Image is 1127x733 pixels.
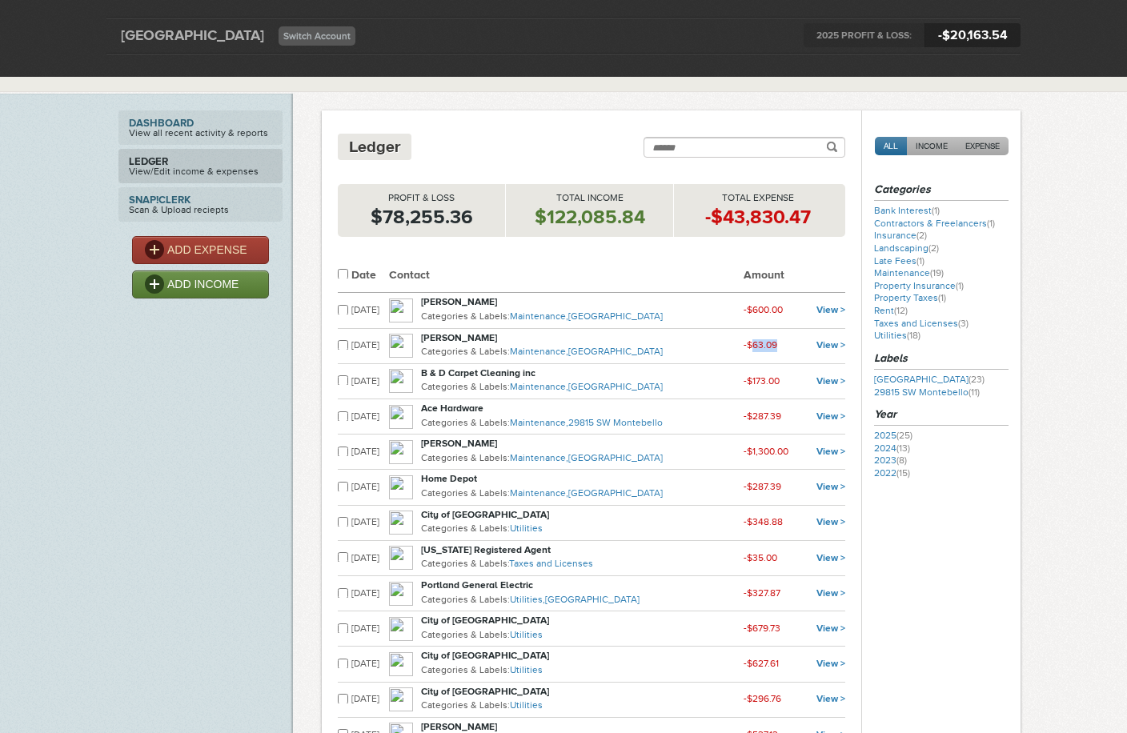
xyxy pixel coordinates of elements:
a: [GEOGRAPHIC_DATA] [568,346,663,357]
a: DashboardView all recent activity & reports [118,110,283,145]
td: [DATE] [351,647,389,682]
td: [DATE] [351,540,389,575]
a: View > [816,411,845,422]
strong: [PERSON_NAME] [421,296,497,307]
td: [DATE] [351,505,389,540]
strong: [US_STATE] Registered Agent [421,544,551,555]
a: 29815 SW Montebello [874,387,980,398]
td: [DATE] [351,682,389,717]
span: (1) [938,292,946,303]
small: -$327.87 [744,587,780,599]
h3: Year [874,407,1009,426]
span: 2025 PROFIT & LOSS: [804,23,924,47]
p: Categories & Labels: [421,556,744,572]
p: Categories & Labels: [421,627,744,643]
a: Taxes and Licenses [874,318,969,329]
td: [DATE] [351,363,389,399]
a: View > [816,587,845,599]
a: Maintenance, [510,346,568,357]
span: (11) [969,387,980,398]
a: View > [816,658,845,669]
a: Switch Account [279,26,355,46]
span: (1) [932,205,940,216]
td: [DATE] [351,435,389,470]
p: Total Expense [674,192,841,205]
span: (19) [930,267,944,278]
span: (12) [894,305,908,316]
a: 2023 [874,455,907,466]
a: View > [816,375,845,387]
a: View > [816,693,845,704]
span: (23) [969,374,985,385]
span: (1) [956,280,964,291]
h3: Categories [874,182,1009,201]
a: Maintenance, [510,452,568,463]
a: Taxes and Licenses [509,558,593,569]
strong: $78,255.36 [371,206,473,227]
strong: $122,085.84 [535,206,645,227]
a: Maintenance [874,267,944,278]
small: -$287.39 [744,481,781,492]
a: [GEOGRAPHIC_DATA] [568,310,663,322]
small: -$296.76 [744,693,781,704]
a: EXPENSE [957,137,1009,155]
th: Contact [389,261,744,293]
p: Categories & Labels: [421,521,744,537]
strong: Snap!Clerk [129,194,272,205]
strong: [PERSON_NAME] [421,332,497,343]
a: Maintenance, [510,417,568,428]
a: INCOME [907,137,957,155]
a: Contractors & Freelancers [874,218,995,229]
p: Categories & Labels: [421,344,744,360]
a: Late Fees [874,255,924,266]
a: Landscaping [874,242,939,254]
small: -$35.00 [744,552,777,563]
span: (8) [896,455,907,466]
a: 2024 [874,443,910,454]
p: Total Income [506,192,673,205]
strong: City of [GEOGRAPHIC_DATA] [421,686,549,697]
span: (13) [896,443,910,454]
h3: Labels [874,350,1009,370]
p: Categories & Labels: [421,592,744,608]
p: Categories & Labels: [421,698,744,714]
p: Categories & Labels: [421,415,744,431]
a: 29815 SW Montebello [568,417,663,428]
small: -$627.61 [744,658,779,669]
p: Categories & Labels: [421,379,744,395]
span: (15) [896,467,910,479]
td: [DATE] [351,575,389,611]
span: (2) [916,230,927,241]
a: View > [816,339,845,350]
a: Maintenance, [510,487,568,499]
a: Property Taxes [874,292,946,303]
h4: Ledger [349,137,400,157]
strong: Dashboard [129,118,272,128]
a: Utilities [510,664,543,675]
a: Property Insurance [874,280,964,291]
small: -$348.88 [744,516,783,527]
td: [DATE] [351,470,389,505]
td: [DATE] [351,611,389,647]
div: [GEOGRAPHIC_DATA] [106,23,279,47]
a: Utilities [510,523,543,534]
strong: B & D Carpet Cleaning inc [421,367,535,379]
small: -$679.73 [744,623,780,634]
a: Maintenance, [510,381,568,392]
strong: Portland General Electric [421,579,533,591]
a: View > [816,516,845,527]
small: -$1,300.00 [744,446,788,457]
p: Categories & Labels: [421,451,744,467]
th: Amount [744,261,845,293]
a: [GEOGRAPHIC_DATA] [874,374,985,385]
span: (3) [958,318,969,329]
span: (1) [916,255,924,266]
small: -$173.00 [744,375,780,387]
a: View > [816,481,845,492]
strong: City of [GEOGRAPHIC_DATA] [421,650,549,661]
td: [DATE] [351,293,389,328]
small: -$287.39 [744,411,781,422]
a: Insurance [874,230,927,241]
small: -$600.00 [744,304,783,315]
a: Utilities [874,330,920,341]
